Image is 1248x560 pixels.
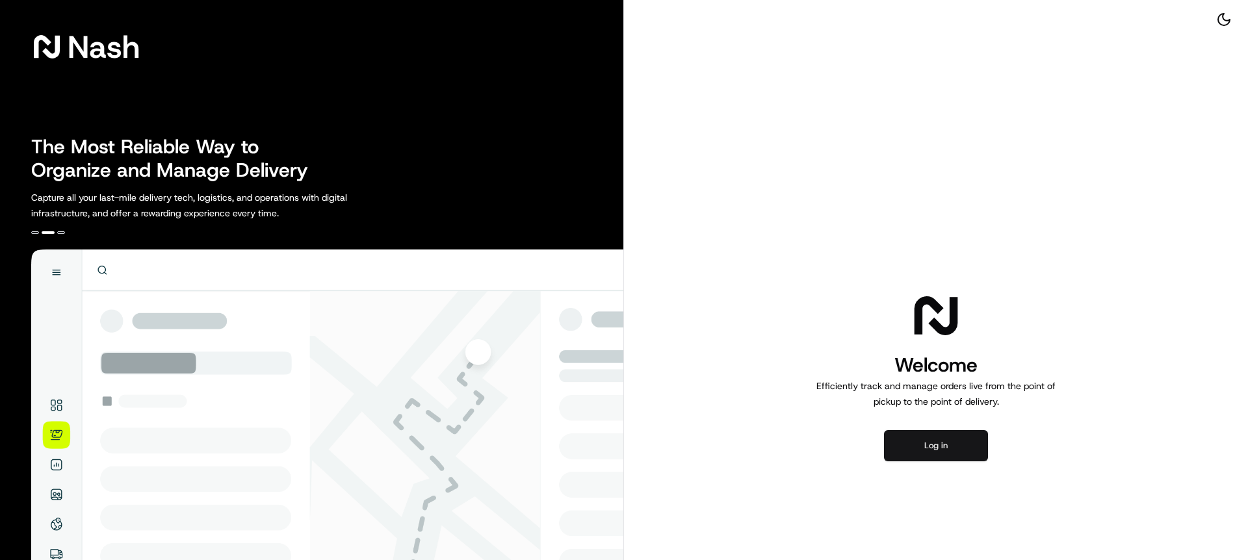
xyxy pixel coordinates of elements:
[68,34,140,60] span: Nash
[31,135,322,182] h2: The Most Reliable Way to Organize and Manage Delivery
[884,430,988,461] button: Log in
[811,352,1061,378] h1: Welcome
[811,378,1061,409] p: Efficiently track and manage orders live from the point of pickup to the point of delivery.
[31,190,406,221] p: Capture all your last-mile delivery tech, logistics, and operations with digital infrastructure, ...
